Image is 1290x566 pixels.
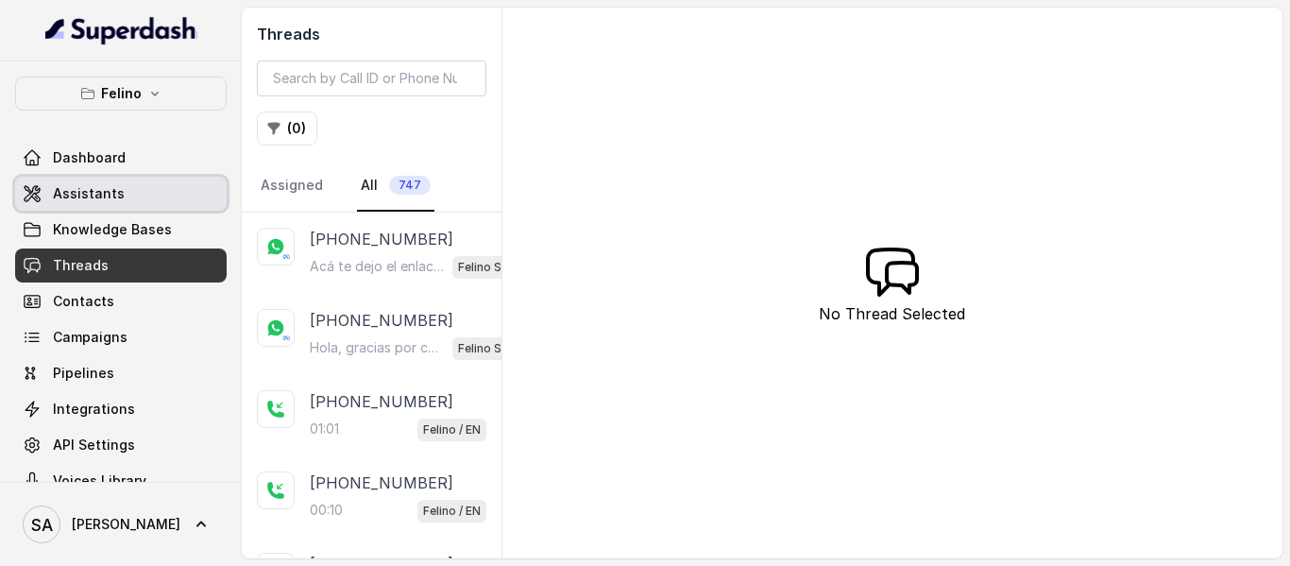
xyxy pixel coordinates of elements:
span: Dashboard [53,148,126,167]
span: Assistants [53,184,125,203]
input: Search by Call ID or Phone Number [257,60,486,96]
p: No Thread Selected [819,302,965,325]
a: Assigned [257,161,327,212]
p: Acá te dejo el enlace para reservar: [URL][DOMAIN_NAME]. Cualquier cosa, estoy acá para ayudarte. [310,257,445,276]
p: Felino [101,82,142,105]
span: API Settings [53,436,135,455]
button: Felino [15,77,227,111]
p: 00:10 [310,501,343,520]
a: Contacts [15,284,227,318]
span: Integrations [53,400,135,419]
span: Threads [53,256,109,275]
a: Threads [15,249,227,283]
span: Voices Library [53,472,146,490]
p: Felino / EN [423,420,481,439]
p: Felino SMS Whatsapp [458,258,534,277]
a: Assistants [15,177,227,211]
a: [PERSON_NAME] [15,498,227,551]
nav: Tabs [257,161,486,212]
span: Campaigns [53,328,127,347]
span: Pipelines [53,364,114,383]
span: Contacts [53,292,114,311]
p: [PHONE_NUMBER] [310,309,453,332]
a: All747 [357,161,434,212]
a: Knowledge Bases [15,213,227,247]
span: Knowledge Bases [53,220,172,239]
p: [PHONE_NUMBER] [310,472,453,494]
p: Hola, gracias por comunicarte con [PERSON_NAME] San [PERSON_NAME]. En qué te puedo ayudar hoy? [310,338,445,357]
span: [PERSON_NAME] [72,515,180,534]
img: light.svg [45,15,197,45]
p: [PHONE_NUMBER] [310,390,453,413]
span: 747 [389,176,431,195]
a: Pipelines [15,356,227,390]
p: Felino SMS Whatsapp [458,339,534,358]
h2: Threads [257,23,486,45]
a: Integrations [15,392,227,426]
a: API Settings [15,428,227,462]
button: (0) [257,111,317,146]
p: [PHONE_NUMBER] [310,228,453,250]
p: 01:01 [310,420,339,438]
text: SA [31,515,53,535]
p: Felino / EN [423,502,481,521]
a: Campaigns [15,320,227,354]
a: Voices Library [15,464,227,498]
a: Dashboard [15,141,227,175]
